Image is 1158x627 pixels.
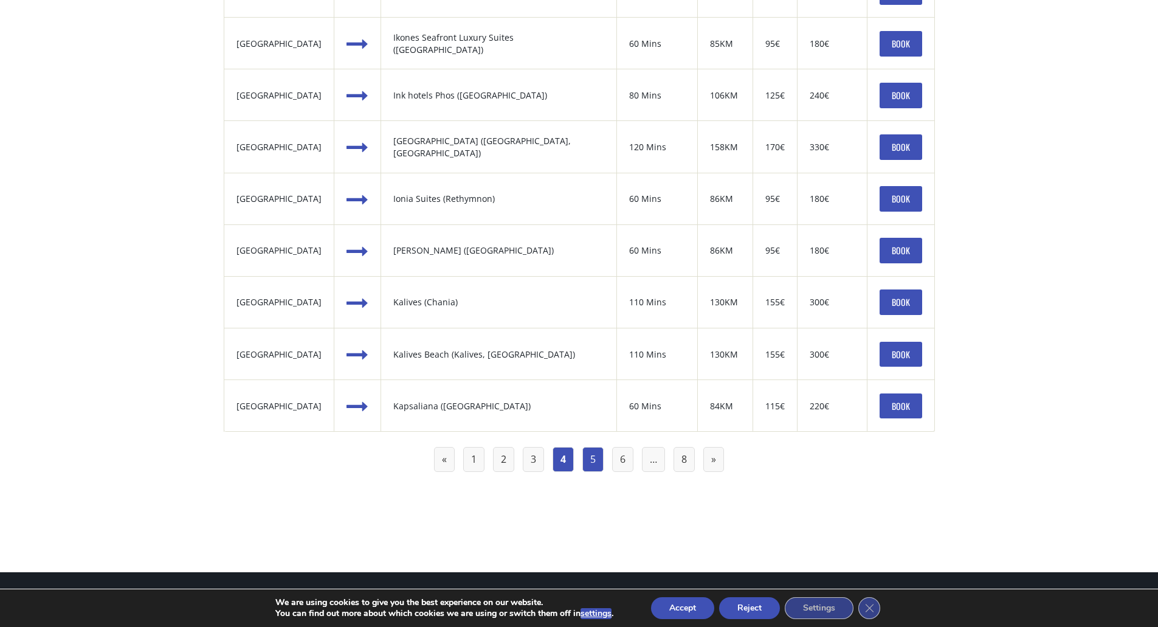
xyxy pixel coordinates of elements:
[629,89,685,102] div: 80 Mins
[393,32,604,56] div: Ikones Seafront Luxury Suites ([GEOGRAPHIC_DATA])
[523,447,544,472] a: Page 3
[710,193,740,205] div: 86KM
[629,400,685,412] div: 60 Mins
[275,608,613,619] p: You can find out more about which cookies we are using or switch them off in .
[710,141,740,153] div: 158KM
[710,348,740,361] div: 130KM
[880,31,922,57] a: BOOK
[880,342,922,367] a: BOOK
[785,597,853,619] button: Settings
[810,89,855,102] div: 240€
[810,193,855,205] div: 180€
[582,447,604,472] a: Page 5
[880,393,922,419] a: BOOK
[493,447,514,472] a: Page 2
[629,38,685,50] div: 60 Mins
[765,348,785,361] div: 155€
[719,597,780,619] button: Reject
[236,193,322,205] div: [GEOGRAPHIC_DATA]
[810,38,855,50] div: 180€
[880,134,922,160] a: BOOK
[236,400,322,412] div: [GEOGRAPHIC_DATA]
[858,597,880,619] button: Close GDPR Cookie Banner
[880,238,922,263] a: BOOK
[765,89,785,102] div: 125€
[629,193,685,205] div: 60 Mins
[236,348,322,361] div: [GEOGRAPHIC_DATA]
[710,244,740,257] div: 86KM
[642,447,665,472] span: …
[434,447,455,472] a: «
[765,400,785,412] div: 115€
[553,447,574,472] span: Page 4
[275,597,613,608] p: We are using cookies to give you the best experience on our website.
[703,447,724,472] a: »
[581,608,612,619] button: settings
[880,186,922,212] a: BOOK
[710,400,740,412] div: 84KM
[236,89,322,102] div: [GEOGRAPHIC_DATA]
[810,141,855,153] div: 330€
[880,289,922,315] a: BOOK
[629,296,685,308] div: 110 Mins
[393,348,604,361] div: Kalives Beach (Kalives, [GEOGRAPHIC_DATA])
[236,244,322,257] div: [GEOGRAPHIC_DATA]
[710,296,740,308] div: 130KM
[810,296,855,308] div: 300€
[629,141,685,153] div: 120 Mins
[765,296,785,308] div: 155€
[393,89,604,102] div: Ink hotels Phos ([GEOGRAPHIC_DATA])
[710,89,740,102] div: 106KM
[810,400,855,412] div: 220€
[810,244,855,257] div: 180€
[629,348,685,361] div: 110 Mins
[880,83,922,108] a: BOOK
[393,193,604,205] div: Ionia Suites (Rethymnon)
[236,38,322,50] div: [GEOGRAPHIC_DATA]
[765,141,785,153] div: 170€
[393,244,604,257] div: [PERSON_NAME] ([GEOGRAPHIC_DATA])
[651,597,714,619] button: Accept
[236,141,322,153] div: [GEOGRAPHIC_DATA]
[463,447,484,472] a: Page 1
[810,348,855,361] div: 300€
[765,38,785,50] div: 95€
[393,135,604,159] div: [GEOGRAPHIC_DATA] ([GEOGRAPHIC_DATA], [GEOGRAPHIC_DATA])
[629,244,685,257] div: 60 Mins
[765,193,785,205] div: 95€
[393,400,604,412] div: Kapsaliana ([GEOGRAPHIC_DATA])
[393,296,604,308] div: Kalives (Chania)
[765,244,785,257] div: 95€
[612,447,633,472] a: Page 6
[236,296,322,308] div: [GEOGRAPHIC_DATA]
[710,38,740,50] div: 85KM
[674,447,695,472] a: Page 8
